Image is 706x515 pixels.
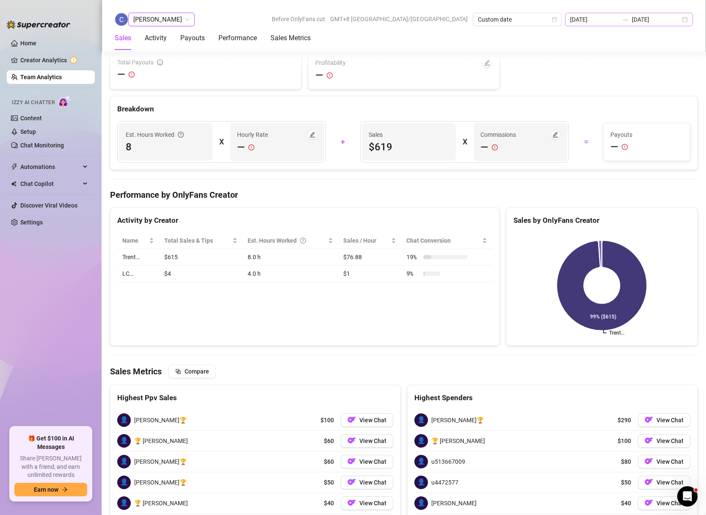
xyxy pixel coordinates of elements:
[327,72,333,78] span: exclamation-circle
[117,434,131,448] span: 👤
[115,13,128,26] img: Charmaine Javillonar
[117,58,154,67] span: Total Payouts
[347,498,356,507] img: OF
[20,115,42,122] a: Content
[656,437,684,444] span: View Chat
[243,249,338,266] td: 8.0 h
[645,457,653,465] img: OF
[622,140,628,154] span: exclamation-circle
[369,140,449,154] span: $619
[610,140,618,154] span: —
[117,455,131,468] span: 👤
[248,141,254,154] span: exclamation-circle
[359,437,386,444] span: View Chat
[431,478,458,487] span: u4472577
[677,486,698,507] iframe: Intercom live chat
[117,476,131,489] span: 👤
[117,103,690,115] div: Breakdown
[406,236,480,245] span: Chat Conversion
[406,252,420,262] span: 19 %
[645,498,653,507] img: OF
[126,130,184,139] div: Est. Hours Worked
[621,498,631,508] span: $40
[618,415,631,425] span: $290
[341,496,393,510] button: OFView Chat
[414,434,428,448] span: 👤
[638,476,690,489] a: OFView Chat
[324,478,334,487] span: $50
[330,13,468,25] span: GMT+8 [GEOGRAPHIC_DATA]/[GEOGRAPHIC_DATA]
[552,132,558,138] span: edit
[133,13,190,26] span: Charmaine Javillonar
[341,476,393,489] a: OFView Chat
[359,479,386,486] span: View Chat
[359,417,386,424] span: View Chat
[320,415,334,425] span: $100
[126,140,206,154] span: 8
[168,365,216,378] button: Compare
[324,457,334,466] span: $60
[315,69,323,82] span: —
[122,236,147,245] span: Name
[117,413,131,427] span: 👤
[117,266,159,282] td: LC…
[12,99,55,107] span: Izzy AI Chatter
[338,249,402,266] td: $76.88
[414,392,690,404] div: Highest Spenders
[638,413,690,427] button: OFView Chat
[175,368,181,374] span: block
[338,233,402,249] th: Sales / Hour
[20,219,43,226] a: Settings
[219,135,223,149] div: X
[20,160,80,174] span: Automations
[622,16,629,23] span: swap-right
[14,483,87,496] button: Earn nowarrow-right
[14,435,87,451] span: 🎁 Get $100 in AI Messages
[347,436,356,445] img: OF
[610,130,683,139] span: Payouts
[110,365,162,377] h4: Sales Metrics
[34,486,58,493] span: Earn now
[347,478,356,486] img: OF
[315,58,346,67] span: Profitability
[656,417,684,424] span: View Chat
[638,455,690,468] a: OFView Chat
[645,436,653,445] img: OF
[341,455,393,468] button: OFView Chat
[270,33,311,43] div: Sales Metrics
[574,135,598,149] div: =
[570,15,618,24] input: Start date
[338,266,402,282] td: $1
[645,478,653,486] img: OF
[20,128,36,135] a: Setup
[414,496,428,510] span: 👤
[341,413,393,427] button: OFView Chat
[157,59,163,65] span: info-circle
[347,415,356,424] img: OF
[359,458,386,465] span: View Chat
[20,142,64,149] a: Chat Monitoring
[11,181,17,187] img: Chat Copilot
[159,266,243,282] td: $4
[11,163,18,170] span: thunderbolt
[324,436,334,446] span: $60
[638,434,690,448] button: OFView Chat
[20,40,36,47] a: Home
[58,95,71,108] img: AI Chatter
[20,202,77,209] a: Discover Viral Videos
[110,189,698,201] h4: Performance by OnlyFans Creator
[341,434,393,448] button: OFView Chat
[621,457,631,466] span: $80
[159,249,243,266] td: $615
[237,130,268,139] article: Hourly Rate
[638,496,690,510] button: OFView Chat
[134,415,187,425] span: [PERSON_NAME]🏆
[117,496,131,510] span: 👤
[513,215,690,226] div: Sales by OnlyFans Creator
[243,266,338,282] td: 4.0 h
[369,130,449,139] span: Sales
